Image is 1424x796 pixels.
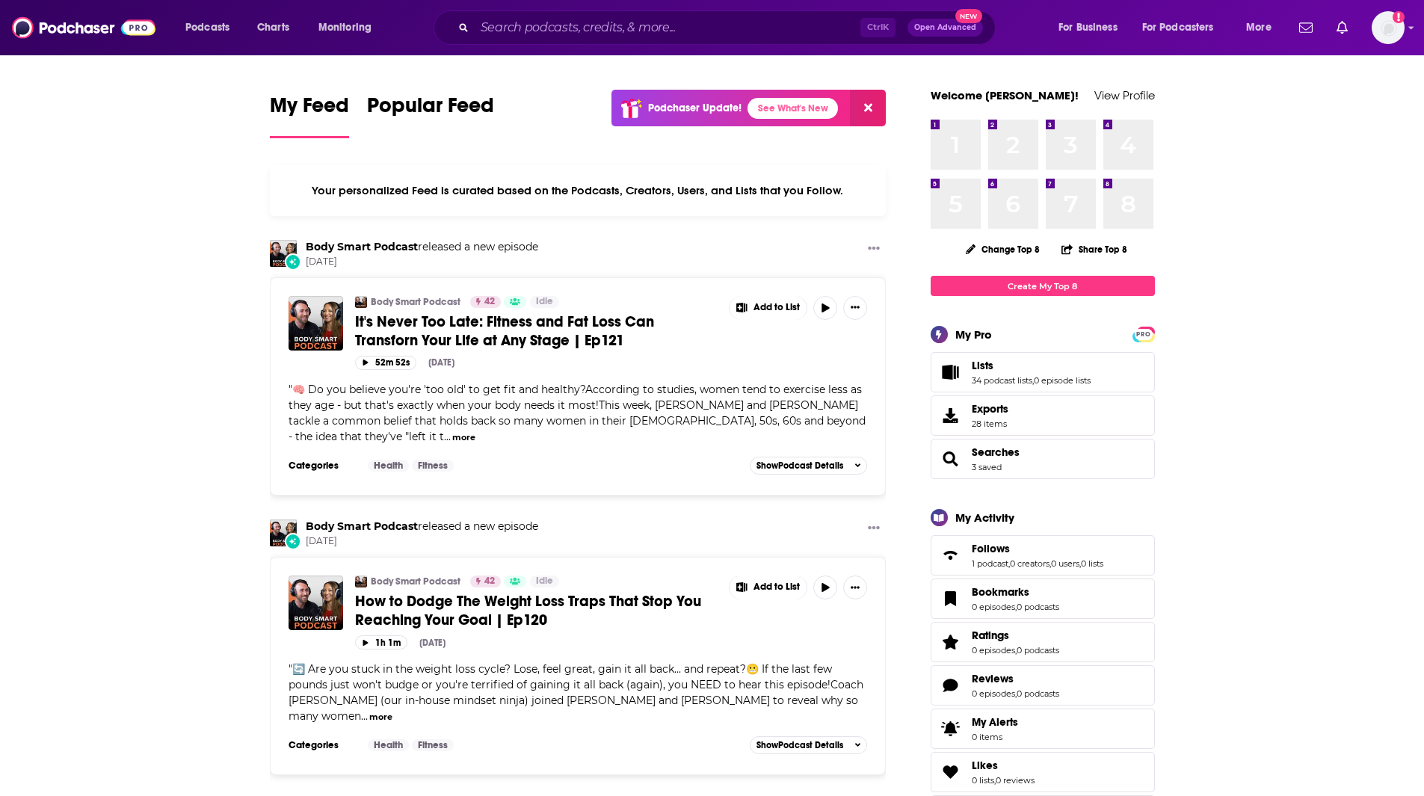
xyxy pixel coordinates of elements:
div: My Pro [955,327,992,342]
a: Searches [936,448,966,469]
div: New Episode [285,533,301,549]
span: Show Podcast Details [756,460,843,471]
span: Show Podcast Details [756,740,843,750]
span: My Alerts [936,718,966,739]
a: Body Smart Podcast [355,576,367,587]
button: ShowPodcast Details [750,736,868,754]
a: My Alerts [931,709,1155,749]
a: Popular Feed [367,93,494,138]
span: How to Dodge The Weight Loss Traps That Stop You Reaching Your Goal | Ep120 [355,592,701,629]
button: Open AdvancedNew [907,19,983,37]
button: open menu [1048,16,1136,40]
span: " [289,383,866,443]
img: How to Dodge The Weight Loss Traps That Stop You Reaching Your Goal | Ep120 [289,576,343,630]
a: 0 episode lists [1034,375,1091,386]
a: 0 episodes [972,688,1015,699]
span: , [1049,558,1051,569]
a: Idle [530,576,559,587]
button: Show More Button [862,519,886,538]
span: My Alerts [972,715,1018,729]
img: Body Smart Podcast [270,240,297,267]
img: Podchaser - Follow, Share and Rate Podcasts [12,13,155,42]
span: Podcasts [185,17,229,38]
a: Idle [530,296,559,308]
span: Lists [972,359,993,372]
a: 3 saved [972,462,1002,472]
span: For Podcasters [1142,17,1214,38]
div: Search podcasts, credits, & more... [448,10,1010,45]
img: Body Smart Podcast [270,519,297,546]
button: Show More Button [730,296,807,320]
a: Body Smart Podcast [355,296,367,308]
span: , [1015,645,1017,655]
button: open menu [1132,16,1236,40]
input: Search podcasts, credits, & more... [475,16,860,40]
span: Reviews [972,672,1014,685]
a: Show notifications dropdown [1331,15,1354,40]
a: It's Never Too Late: Fitness and Fat Loss Can Transforn Your Life at Any Stage | Ep121 [289,296,343,351]
a: Create My Top 8 [931,276,1155,296]
h3: Categories [289,739,356,751]
span: Exports [936,405,966,426]
span: Idle [536,574,553,589]
a: Exports [931,395,1155,436]
a: Lists [972,359,1091,372]
a: 42 [470,576,501,587]
a: 0 podcasts [1017,645,1059,655]
a: View Profile [1094,88,1155,102]
a: Follows [936,545,966,566]
span: , [1079,558,1081,569]
a: Body Smart Podcast [306,240,418,253]
div: [DATE] [428,357,454,368]
span: Searches [931,439,1155,479]
span: Ctrl K [860,18,896,37]
button: 1h 1m [355,635,407,650]
a: Fitness [412,739,454,751]
span: ... [361,709,368,723]
a: How to Dodge The Weight Loss Traps That Stop You Reaching Your Goal | Ep120 [355,592,718,629]
a: Body Smart Podcast [371,576,460,587]
a: It's Never Too Late: Fitness and Fat Loss Can Transforn Your Life at Any Stage | Ep121 [355,312,718,350]
h3: released a new episode [306,240,538,254]
a: Bookmarks [936,588,966,609]
span: , [1015,688,1017,699]
span: Likes [972,759,998,772]
button: more [452,431,475,444]
a: Ratings [972,629,1059,642]
a: 0 users [1051,558,1079,569]
a: Reviews [936,675,966,696]
span: More [1246,17,1272,38]
button: Show More Button [730,576,807,599]
span: Popular Feed [367,93,494,127]
span: For Business [1058,17,1118,38]
span: Open Advanced [914,24,976,31]
span: Add to List [753,302,800,313]
span: [DATE] [306,256,538,268]
a: Lists [936,362,966,383]
div: My Activity [955,510,1014,525]
svg: Add a profile image [1393,11,1405,23]
a: Searches [972,445,1020,459]
span: 42 [484,574,495,589]
button: Change Top 8 [957,240,1049,259]
a: 0 reviews [996,775,1035,786]
a: 42 [470,296,501,308]
a: Fitness [412,460,454,472]
span: Follows [931,535,1155,576]
span: , [994,775,996,786]
span: Add to List [753,581,800,593]
a: My Feed [270,93,349,138]
span: , [1032,375,1034,386]
span: 28 items [972,419,1008,429]
span: Ratings [931,622,1155,662]
a: 0 episodes [972,602,1015,612]
a: Body Smart Podcast [371,296,460,308]
span: PRO [1135,329,1153,340]
button: Show profile menu [1372,11,1405,44]
span: , [1015,602,1017,612]
span: [DATE] [306,535,538,548]
a: See What's New [748,98,838,119]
